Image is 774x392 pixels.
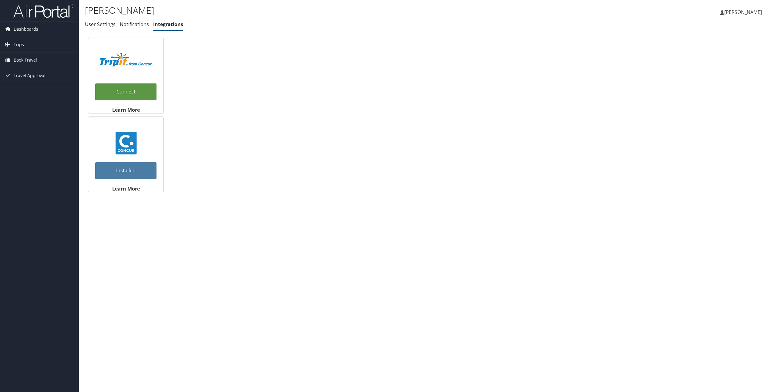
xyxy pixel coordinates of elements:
[95,162,156,179] a: Installed
[100,53,152,66] img: TripIt_Logo_Color_SOHP.png
[112,185,140,192] strong: Learn More
[112,106,140,113] strong: Learn More
[153,21,183,28] a: Integrations
[85,21,116,28] a: User Settings
[724,9,762,15] span: [PERSON_NAME]
[85,4,540,17] h1: [PERSON_NAME]
[14,37,24,52] span: Trips
[120,21,149,28] a: Notifications
[13,4,74,18] img: airportal-logo.png
[720,3,768,21] a: [PERSON_NAME]
[14,68,45,83] span: Travel Approval
[14,22,38,37] span: Dashboards
[115,132,137,154] img: concur_23.png
[14,52,37,68] span: Book Travel
[95,83,156,100] a: Connect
